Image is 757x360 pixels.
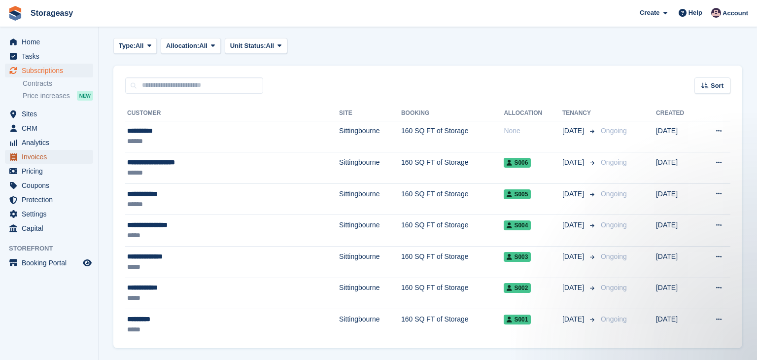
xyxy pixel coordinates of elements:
[656,247,699,278] td: [DATE]
[22,64,81,77] span: Subscriptions
[161,38,221,54] button: Allocation: All
[601,221,627,229] span: Ongoing
[125,106,339,121] th: Customer
[5,256,93,270] a: menu
[119,41,136,51] span: Type:
[601,190,627,198] span: Ongoing
[22,207,81,221] span: Settings
[22,221,81,235] span: Capital
[22,136,81,149] span: Analytics
[601,252,627,260] span: Ongoing
[5,136,93,149] a: menu
[339,278,401,309] td: Sittingbourne
[5,64,93,77] a: menu
[5,179,93,192] a: menu
[562,157,586,168] span: [DATE]
[23,79,93,88] a: Contracts
[656,215,699,247] td: [DATE]
[22,193,81,207] span: Protection
[688,8,702,18] span: Help
[401,106,504,121] th: Booking
[266,41,275,51] span: All
[562,220,586,230] span: [DATE]
[339,215,401,247] td: Sittingbourne
[199,41,207,51] span: All
[656,278,699,309] td: [DATE]
[5,35,93,49] a: menu
[9,244,98,253] span: Storefront
[401,183,504,215] td: 160 SQ FT of Storage
[640,8,659,18] span: Create
[339,152,401,184] td: Sittingbourne
[601,158,627,166] span: Ongoing
[656,183,699,215] td: [DATE]
[22,121,81,135] span: CRM
[601,284,627,291] span: Ongoing
[504,220,531,230] span: S004
[23,90,93,101] a: Price increases NEW
[22,256,81,270] span: Booking Portal
[166,41,199,51] span: Allocation:
[562,283,586,293] span: [DATE]
[225,38,287,54] button: Unit Status: All
[656,121,699,152] td: [DATE]
[504,126,562,136] div: None
[601,315,627,323] span: Ongoing
[5,49,93,63] a: menu
[81,257,93,269] a: Preview store
[504,158,531,168] span: S006
[504,283,531,293] span: S002
[5,207,93,221] a: menu
[401,152,504,184] td: 160 SQ FT of Storage
[339,183,401,215] td: Sittingbourne
[562,189,586,199] span: [DATE]
[22,35,81,49] span: Home
[711,81,723,91] span: Sort
[5,193,93,207] a: menu
[401,247,504,278] td: 160 SQ FT of Storage
[5,107,93,121] a: menu
[504,106,562,121] th: Allocation
[113,38,157,54] button: Type: All
[504,252,531,262] span: S003
[27,5,77,21] a: Storageasy
[401,215,504,247] td: 160 SQ FT of Storage
[601,127,627,135] span: Ongoing
[77,91,93,101] div: NEW
[8,6,23,21] img: stora-icon-8386f47178a22dfd0bd8f6a31ec36ba5ce8667c1dd55bd0f319d3a0aa187defe.svg
[339,309,401,340] td: Sittingbourne
[5,150,93,164] a: menu
[5,164,93,178] a: menu
[230,41,266,51] span: Unit Status:
[136,41,144,51] span: All
[339,106,401,121] th: Site
[22,179,81,192] span: Coupons
[23,91,70,101] span: Price increases
[401,309,504,340] td: 160 SQ FT of Storage
[723,8,748,18] span: Account
[339,121,401,152] td: Sittingbourne
[711,8,721,18] img: James Stewart
[5,221,93,235] a: menu
[562,252,586,262] span: [DATE]
[401,278,504,309] td: 160 SQ FT of Storage
[504,315,531,324] span: S001
[562,106,597,121] th: Tenancy
[22,107,81,121] span: Sites
[22,49,81,63] span: Tasks
[22,164,81,178] span: Pricing
[562,126,586,136] span: [DATE]
[656,309,699,340] td: [DATE]
[504,189,531,199] span: S005
[656,106,699,121] th: Created
[5,121,93,135] a: menu
[656,152,699,184] td: [DATE]
[562,314,586,324] span: [DATE]
[401,121,504,152] td: 160 SQ FT of Storage
[22,150,81,164] span: Invoices
[339,247,401,278] td: Sittingbourne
